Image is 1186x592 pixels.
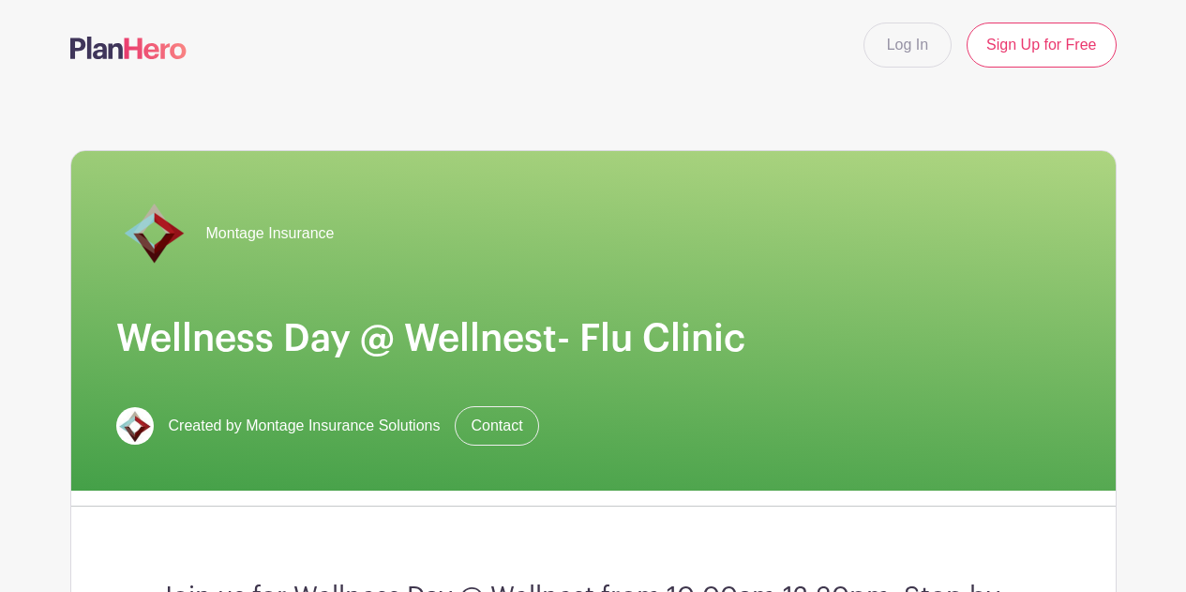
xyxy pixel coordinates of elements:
[455,406,538,446] a: Contact
[116,407,154,445] img: Montage%20Star%20logo.png
[863,23,952,68] a: Log In
[116,316,1071,361] h1: Wellness Day @ Wellnest- Flu Clinic
[169,415,441,437] span: Created by Montage Insurance Solutions
[967,23,1116,68] a: Sign Up for Free
[116,196,191,271] img: Montage_Symbol%20(transparent).png
[206,222,335,245] span: Montage Insurance
[70,37,187,59] img: logo-507f7623f17ff9eddc593b1ce0a138ce2505c220e1c5a4e2b4648c50719b7d32.svg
